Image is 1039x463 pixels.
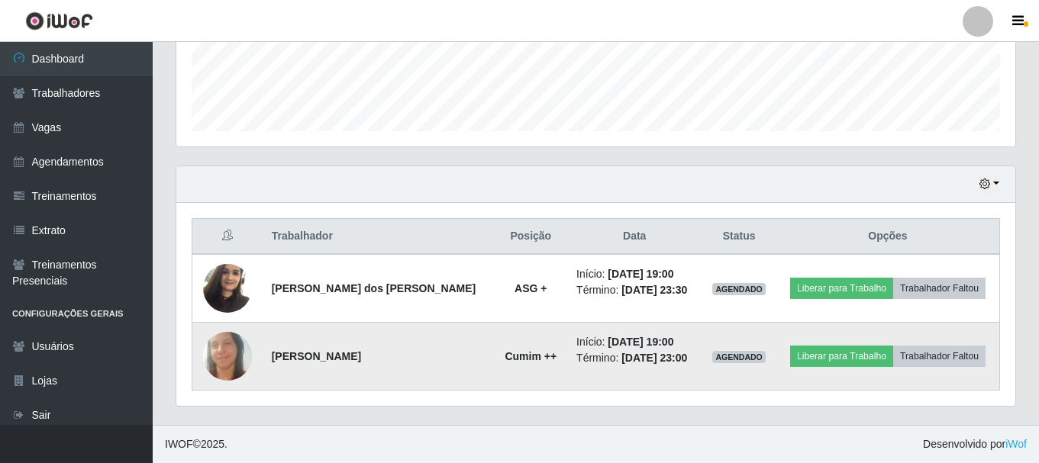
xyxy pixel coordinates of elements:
span: AGENDADO [712,283,766,295]
img: 1748573558798.jpeg [203,256,252,320]
a: iWof [1005,438,1027,450]
strong: Cumim ++ [505,350,557,362]
th: Opções [776,219,1000,255]
time: [DATE] 19:00 [608,268,673,280]
button: Liberar para Trabalho [790,278,893,299]
span: © 2025 . [165,436,227,452]
button: Liberar para Trabalho [790,346,893,367]
time: [DATE] 23:00 [621,352,687,364]
button: Trabalhador Faltou [893,346,986,367]
strong: ASG + [515,282,547,294]
th: Posição [495,219,568,255]
strong: [PERSON_NAME] [272,350,361,362]
button: Trabalhador Faltou [893,278,986,299]
span: IWOF [165,438,193,450]
li: Término: [576,350,692,366]
time: [DATE] 23:30 [621,284,687,296]
li: Início: [576,334,692,350]
th: Data [567,219,702,255]
img: CoreUI Logo [25,11,93,31]
span: AGENDADO [712,351,766,363]
strong: [PERSON_NAME] dos [PERSON_NAME] [272,282,476,294]
li: Término: [576,282,692,298]
th: Status [702,219,776,255]
time: [DATE] 19:00 [608,336,673,348]
img: 1705655847886.jpeg [203,306,252,406]
li: Início: [576,266,692,282]
th: Trabalhador [263,219,495,255]
span: Desenvolvido por [923,436,1027,452]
